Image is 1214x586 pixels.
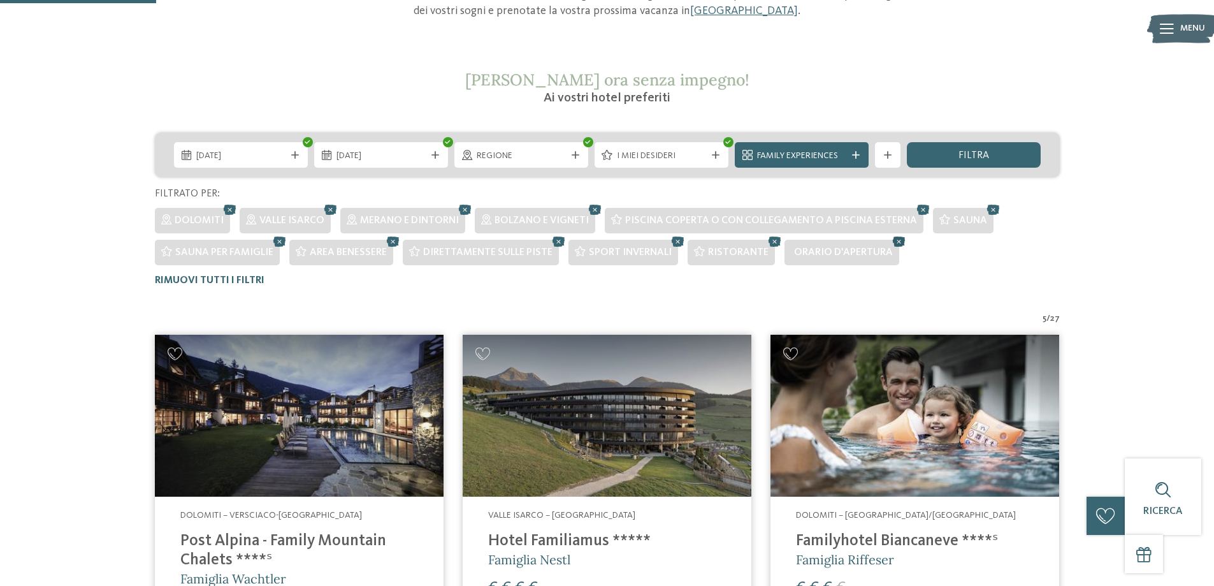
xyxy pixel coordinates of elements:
[196,150,285,163] span: [DATE]
[155,335,444,497] img: Post Alpina - Family Mountain Chalets ****ˢ
[770,335,1059,497] img: Cercate un hotel per famiglie? Qui troverete solo i migliori!
[953,216,987,226] span: Sauna
[757,150,846,163] span: Family Experiences
[336,150,426,163] span: [DATE]
[690,5,798,17] a: [GEOGRAPHIC_DATA]
[708,247,769,258] span: Ristorante
[175,216,224,226] span: Dolomiti
[625,216,917,226] span: Piscina coperta o con collegamento a piscina esterna
[259,216,324,226] span: Valle Isarco
[463,335,751,497] img: Cercate un hotel per famiglie? Qui troverete solo i migliori!
[180,532,418,570] h4: Post Alpina - Family Mountain Chalets ****ˢ
[488,552,570,568] span: Famiglia Nestl
[794,247,893,258] span: Orario d'apertura
[617,150,706,163] span: I miei desideri
[796,532,1034,551] h4: Familyhotel Biancaneve ****ˢ
[1043,312,1046,325] span: 5
[1143,506,1183,516] span: Ricerca
[1046,312,1050,325] span: /
[488,511,635,520] span: Valle Isarco – [GEOGRAPHIC_DATA]
[796,552,894,568] span: Famiglia Riffeser
[796,511,1016,520] span: Dolomiti – [GEOGRAPHIC_DATA]/[GEOGRAPHIC_DATA]
[958,150,989,161] span: filtra
[495,216,589,226] span: Bolzano e vigneti
[544,92,670,105] span: Ai vostri hotel preferiti
[175,247,273,258] span: Sauna per famiglie
[180,511,362,520] span: Dolomiti – Versciaco-[GEOGRAPHIC_DATA]
[423,247,553,258] span: Direttamente sulle piste
[465,70,749,90] span: [PERSON_NAME] ora senza impegno!
[1050,312,1060,325] span: 27
[310,247,387,258] span: Area benessere
[477,150,566,163] span: Regione
[589,247,672,258] span: Sport invernali
[155,275,264,286] span: Rimuovi tutti i filtri
[155,189,220,199] span: Filtrato per:
[360,216,459,226] span: Merano e dintorni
